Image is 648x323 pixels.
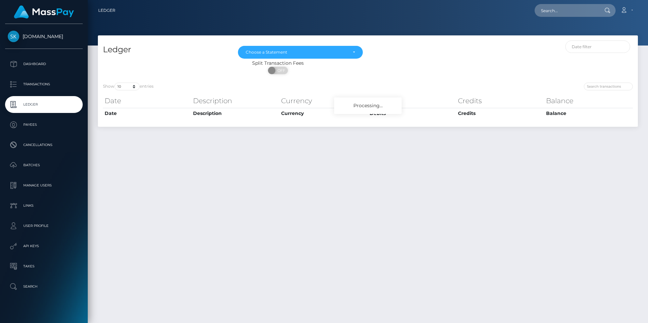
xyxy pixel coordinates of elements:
[103,44,228,56] h4: Ledger
[8,99,80,110] p: Ledger
[456,94,545,108] th: Credits
[8,221,80,231] p: User Profile
[8,140,80,150] p: Cancellations
[8,282,80,292] p: Search
[8,31,19,42] img: Skin.Land
[565,40,630,53] input: Date filter
[5,56,83,72] a: Dashboard
[8,120,80,130] p: Payees
[5,217,83,234] a: User Profile
[272,67,289,74] span: OFF
[544,108,633,119] th: Balance
[238,46,363,59] button: Choose a Statement
[103,108,191,119] th: Date
[5,76,83,93] a: Transactions
[279,108,368,119] th: Currency
[8,261,80,271] p: Taxes
[368,94,456,108] th: Debits
[5,96,83,113] a: Ledger
[535,4,598,17] input: Search...
[544,94,633,108] th: Balance
[5,177,83,194] a: Manage Users
[103,83,154,90] label: Show entries
[98,60,458,67] div: Split Transaction Fees
[5,137,83,153] a: Cancellations
[103,94,191,108] th: Date
[191,108,280,119] th: Description
[279,94,368,108] th: Currency
[14,5,74,19] img: MassPay Logo
[5,197,83,214] a: Links
[8,241,80,251] p: API Keys
[8,59,80,69] p: Dashboard
[8,201,80,211] p: Links
[5,258,83,275] a: Taxes
[98,3,115,18] a: Ledger
[8,79,80,89] p: Transactions
[5,238,83,255] a: API Keys
[584,83,633,90] input: Search transactions
[5,33,83,39] span: [DOMAIN_NAME]
[191,94,280,108] th: Description
[456,108,545,119] th: Credits
[5,157,83,174] a: Batches
[246,50,347,55] div: Choose a Statement
[5,116,83,133] a: Payees
[8,180,80,190] p: Manage Users
[8,160,80,170] p: Batches
[334,97,402,114] div: Processing...
[368,108,456,119] th: Debits
[5,278,83,295] a: Search
[114,83,140,90] select: Showentries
